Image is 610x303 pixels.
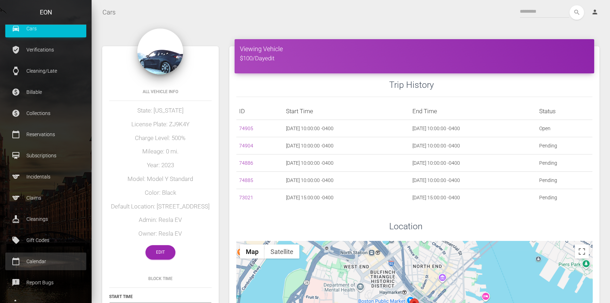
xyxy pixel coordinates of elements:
[239,126,253,131] a: 74905
[11,23,81,34] p: Cars
[536,154,592,172] td: Pending
[109,147,212,156] h5: Mileage: 0 mi.
[536,120,592,137] td: Open
[11,256,81,267] p: Calendar
[5,147,86,164] a: card_membership Subscriptions
[240,54,589,63] h5: $100/Day
[5,168,86,186] a: sports Incidentals
[5,189,86,207] a: sports Claims
[5,210,86,228] a: cleaning_services Cleanings
[586,5,605,19] a: person
[410,172,536,189] td: [DATE] 10:00:00 -0400
[536,103,592,120] th: Status
[264,244,299,259] button: Show satellite imagery
[410,120,536,137] td: [DATE] 10:00:00 -0400
[11,87,81,97] p: Billable
[109,293,212,300] h6: Start Time
[536,137,592,154] td: Pending
[5,253,86,270] a: calendar_today Calendar
[11,214,81,224] p: Cleanings
[109,89,212,95] h6: All Vehicle Info
[5,83,86,101] a: paid Billable
[283,137,410,154] td: [DATE] 10:00:00 -0400
[109,175,212,183] h5: Model: Model Y Standard
[137,29,183,74] img: 141.jpg
[591,8,598,16] i: person
[283,172,410,189] td: [DATE] 10:00:00 -0400
[389,220,592,232] h3: Location
[109,230,212,238] h5: Owner: Resla EV
[11,150,81,161] p: Subscriptions
[536,172,592,189] td: Pending
[575,244,589,259] button: Toggle fullscreen view
[109,120,212,129] h5: License Plate: ZJ9K4Y
[109,161,212,170] h5: Year: 2023
[283,103,410,120] th: Start Time
[109,275,212,282] h6: Block Time
[265,55,274,62] a: edit
[5,41,86,59] a: verified_user Verifications
[240,44,589,53] h4: Viewing Vehicle
[102,4,116,21] a: Cars
[239,177,253,183] a: 74885
[240,244,264,259] button: Show street map
[11,66,81,76] p: Cleaning/Late
[410,103,536,120] th: End Time
[5,62,86,80] a: watch Cleaning/Late
[5,231,86,249] a: local_offer Gift Codes
[11,235,81,246] p: Gift Codes
[283,154,410,172] td: [DATE] 10:00:00 -0400
[410,154,536,172] td: [DATE] 10:00:00 -0400
[236,103,283,120] th: ID
[410,189,536,206] td: [DATE] 15:00:00 -0400
[109,107,212,115] h5: State: [US_STATE]
[283,189,410,206] td: [DATE] 15:00:00 -0400
[5,20,86,37] a: drive_eta Cars
[109,216,212,224] h5: Admin: Resla EV
[11,277,81,288] p: Report Bugs
[5,126,86,143] a: calendar_today Reservations
[5,274,86,291] a: feedback Report Bugs
[11,193,81,203] p: Claims
[569,5,584,20] button: search
[109,202,212,211] h5: Default Location: [STREET_ADDRESS]
[11,108,81,119] p: Collections
[109,189,212,197] h5: Color: Black
[11,129,81,140] p: Reservations
[5,104,86,122] a: paid Collections
[389,79,592,91] h3: Trip History
[145,245,175,260] a: Edit
[239,143,253,149] a: 74904
[11,44,81,55] p: Verifications
[109,134,212,143] h5: Charge Level: 500%
[239,195,253,200] a: 73021
[283,120,410,137] td: [DATE] 10:00:00 -0400
[536,189,592,206] td: Pending
[410,137,536,154] td: [DATE] 10:00:00 -0400
[239,160,253,166] a: 74886
[11,171,81,182] p: Incidentals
